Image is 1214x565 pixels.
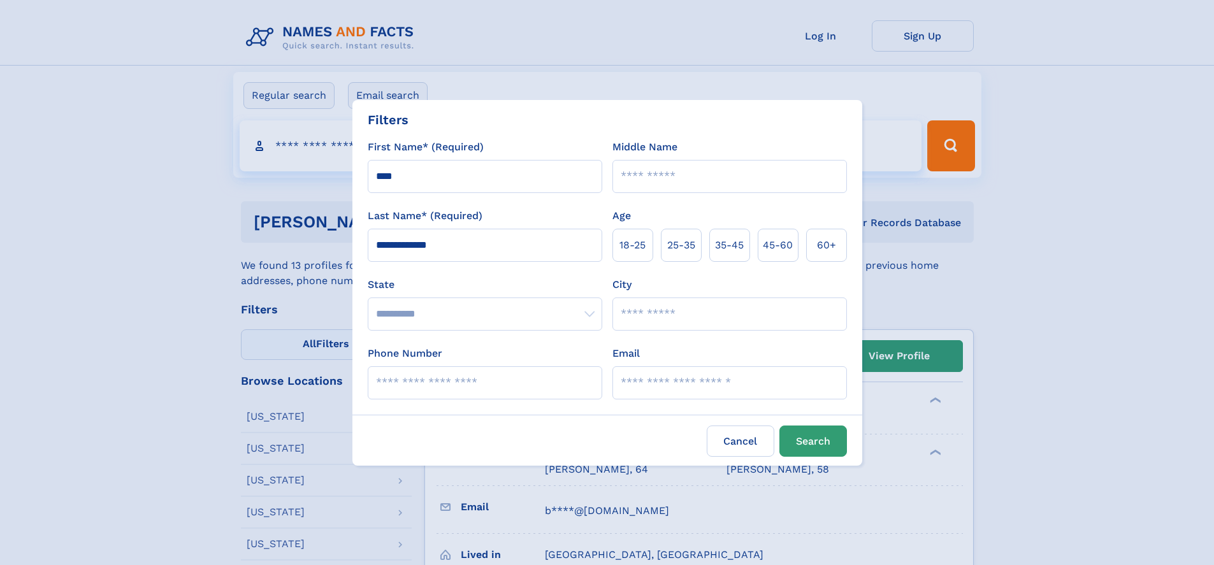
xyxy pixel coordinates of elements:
[612,346,640,361] label: Email
[368,346,442,361] label: Phone Number
[612,139,677,155] label: Middle Name
[763,238,793,253] span: 45‑60
[619,238,646,253] span: 18‑25
[817,238,836,253] span: 60+
[368,208,482,224] label: Last Name* (Required)
[707,426,774,457] label: Cancel
[368,139,484,155] label: First Name* (Required)
[368,110,408,129] div: Filters
[612,208,631,224] label: Age
[612,277,632,292] label: City
[368,277,602,292] label: State
[779,426,847,457] button: Search
[667,238,695,253] span: 25‑35
[715,238,744,253] span: 35‑45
